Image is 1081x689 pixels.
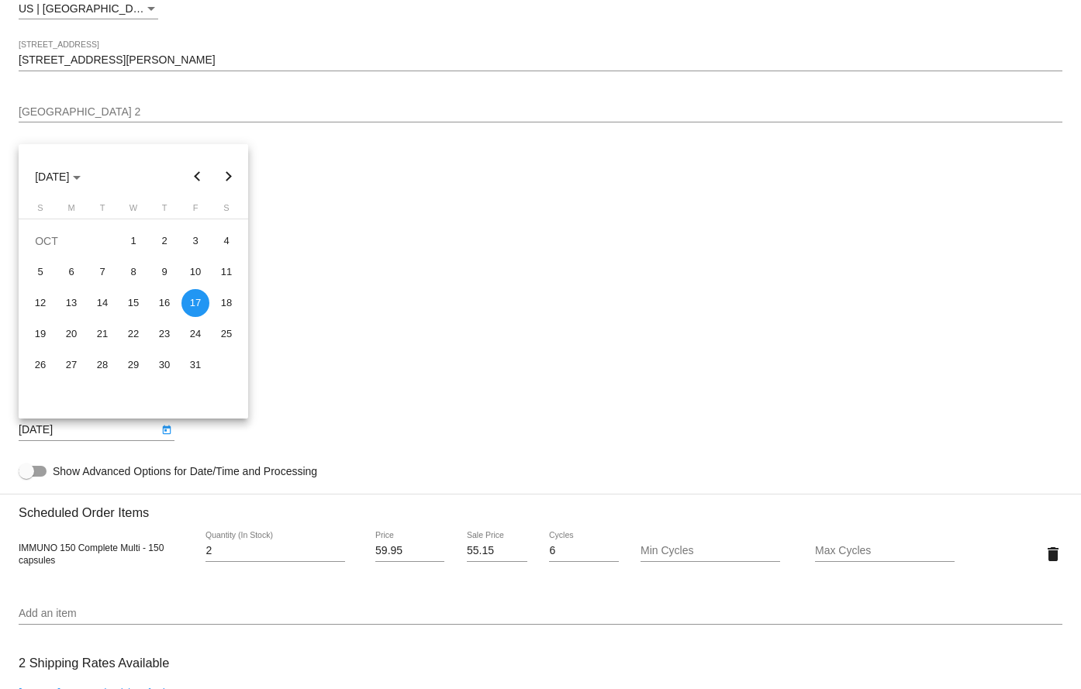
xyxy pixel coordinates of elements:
[149,257,180,288] td: October 9, 2025
[57,351,85,379] div: 27
[211,226,242,257] td: October 4, 2025
[25,288,56,319] td: October 12, 2025
[119,289,147,317] div: 15
[212,227,240,255] div: 4
[87,319,118,350] td: October 21, 2025
[25,319,56,350] td: October 19, 2025
[211,203,242,219] th: Saturday
[149,203,180,219] th: Thursday
[56,288,87,319] td: October 13, 2025
[25,350,56,381] td: October 26, 2025
[180,257,211,288] td: October 10, 2025
[180,203,211,219] th: Friday
[88,320,116,348] div: 21
[212,258,240,286] div: 11
[56,257,87,288] td: October 6, 2025
[118,226,149,257] td: October 1, 2025
[88,289,116,317] div: 14
[88,258,116,286] div: 7
[119,351,147,379] div: 29
[211,288,242,319] td: October 18, 2025
[57,289,85,317] div: 13
[119,258,147,286] div: 8
[212,320,240,348] div: 25
[149,319,180,350] td: October 23, 2025
[35,171,81,183] span: [DATE]
[57,258,85,286] div: 6
[211,257,242,288] td: October 11, 2025
[22,161,93,192] button: Choose month and year
[118,319,149,350] td: October 22, 2025
[180,350,211,381] td: October 31, 2025
[56,350,87,381] td: October 27, 2025
[25,257,56,288] td: October 5, 2025
[118,288,149,319] td: October 15, 2025
[211,319,242,350] td: October 25, 2025
[87,350,118,381] td: October 28, 2025
[25,203,56,219] th: Sunday
[118,257,149,288] td: October 8, 2025
[181,227,209,255] div: 3
[181,351,209,379] div: 31
[180,319,211,350] td: October 24, 2025
[181,320,209,348] div: 24
[181,289,209,317] div: 17
[87,257,118,288] td: October 7, 2025
[150,320,178,348] div: 23
[150,289,178,317] div: 16
[118,203,149,219] th: Wednesday
[26,351,54,379] div: 26
[150,351,178,379] div: 30
[118,350,149,381] td: October 29, 2025
[149,226,180,257] td: October 2, 2025
[57,320,85,348] div: 20
[25,226,118,257] td: OCT
[119,320,147,348] div: 22
[26,258,54,286] div: 5
[26,289,54,317] div: 12
[182,161,213,192] button: Previous month
[26,320,54,348] div: 19
[149,288,180,319] td: October 16, 2025
[56,319,87,350] td: October 20, 2025
[180,226,211,257] td: October 3, 2025
[56,203,87,219] th: Monday
[180,288,211,319] td: October 17, 2025
[119,227,147,255] div: 1
[87,288,118,319] td: October 14, 2025
[150,258,178,286] div: 9
[181,258,209,286] div: 10
[213,161,244,192] button: Next month
[212,289,240,317] div: 18
[88,351,116,379] div: 28
[150,227,178,255] div: 2
[149,350,180,381] td: October 30, 2025
[87,203,118,219] th: Tuesday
